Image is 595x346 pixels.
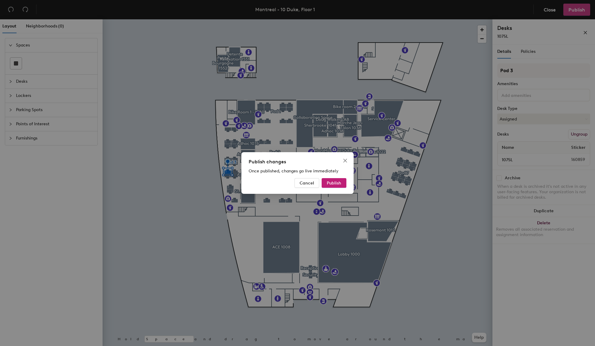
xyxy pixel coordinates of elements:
[327,181,341,186] span: Publish
[300,181,314,186] span: Cancel
[249,168,339,174] span: Once published, changes go live immediately
[340,158,350,163] span: Close
[294,178,319,188] button: Cancel
[343,158,348,163] span: close
[340,156,350,165] button: Close
[249,158,346,165] div: Publish changes
[322,178,346,188] button: Publish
